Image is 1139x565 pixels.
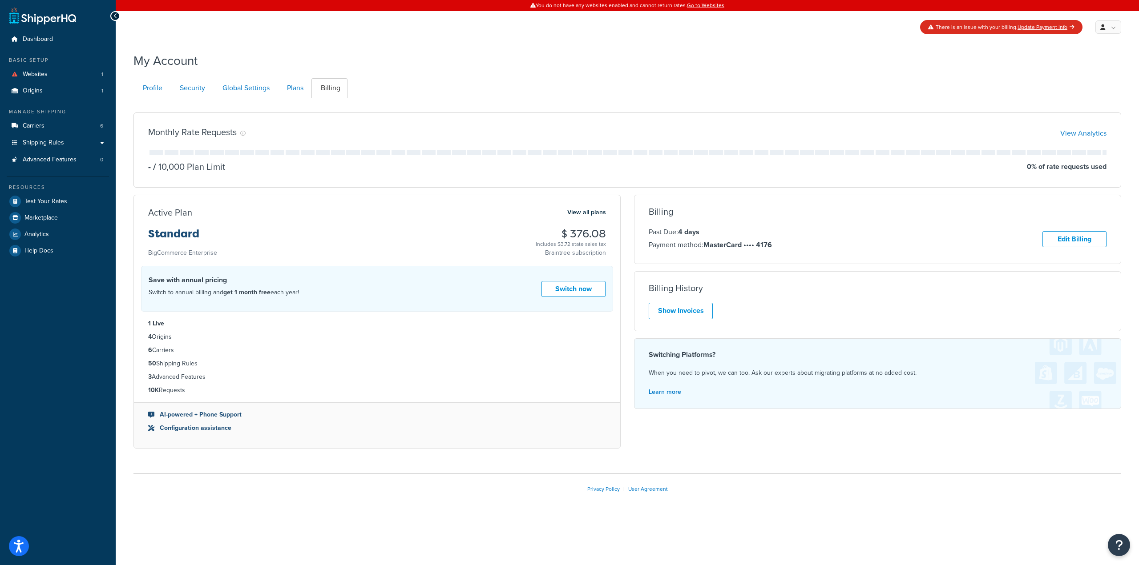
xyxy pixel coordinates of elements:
a: Advanced Features 0 [7,152,109,168]
span: 1 [101,71,103,78]
span: Test Your Rates [24,198,67,205]
li: Origins [148,332,606,342]
li: Origins [7,83,109,99]
li: Requests [148,385,606,395]
strong: MasterCard •••• 4176 [703,240,772,250]
span: | [623,485,625,493]
a: Dashboard [7,31,109,48]
li: Shipping Rules [148,359,606,369]
div: Includes $3.72 state sales tax [536,240,606,248]
strong: 3 [148,372,152,381]
p: Payment method: [649,239,772,251]
a: Global Settings [213,78,277,98]
a: View Analytics [1060,128,1107,138]
h3: Monthly Rate Requests [148,127,237,137]
span: Analytics [24,231,49,238]
h3: Active Plan [148,208,192,217]
a: Profile [133,78,170,98]
a: Help Docs [7,243,109,259]
span: Help Docs [24,247,53,255]
span: 6 [100,122,103,130]
a: Carriers 6 [7,118,109,134]
p: Switch to annual billing and each year! [149,287,299,298]
li: Advanced Features [148,372,606,382]
p: 10,000 Plan Limit [151,160,225,173]
a: Switch now [541,281,606,297]
a: Test Your Rates [7,193,109,209]
a: View all plans [567,207,606,218]
a: Update Payment Info [1018,23,1074,31]
div: Manage Shipping [7,108,109,116]
p: Braintree subscription [536,248,606,257]
h3: Standard [148,228,217,247]
h3: Billing [649,207,673,216]
span: Advanced Features [23,156,77,164]
li: Websites [7,66,109,83]
span: 1 [101,87,103,95]
li: Carriers [7,118,109,134]
p: When you need to pivot, we can too. Ask our experts about migrating platforms at no added cost. [649,367,1107,379]
a: User Agreement [628,485,668,493]
strong: 6 [148,345,152,355]
a: Websites 1 [7,66,109,83]
a: Edit Billing [1042,231,1107,248]
span: Origins [23,87,43,95]
a: ShipperHQ Home [9,7,76,24]
strong: 4 [148,332,152,341]
a: Billing [311,78,347,98]
span: 0 [100,156,103,164]
p: Past Due: [649,226,772,238]
div: Resources [7,184,109,191]
small: BigCommerce Enterprise [148,248,217,257]
div: Basic Setup [7,56,109,64]
a: Show Invoices [649,303,713,319]
strong: get 1 month free [223,288,271,297]
button: Open Resource Center [1108,534,1130,556]
div: There is an issue with your billing. [920,20,1082,34]
a: Marketplace [7,210,109,226]
a: Privacy Policy [587,485,620,493]
a: Origins 1 [7,83,109,99]
span: / [153,160,156,173]
span: Dashboard [23,36,53,43]
a: Analytics [7,226,109,242]
span: Marketplace [24,214,58,222]
span: Shipping Rules [23,139,64,147]
span: Websites [23,71,48,78]
li: AI-powered + Phone Support [148,410,606,420]
strong: 4 days [678,227,699,237]
li: Carriers [148,345,606,355]
a: Security [170,78,212,98]
li: Advanced Features [7,152,109,168]
h4: Switching Platforms? [649,349,1107,360]
li: Configuration assistance [148,423,606,433]
p: 0 % of rate requests used [1027,160,1107,173]
span: Carriers [23,122,44,130]
a: Learn more [649,387,681,397]
h4: Save with annual pricing [149,275,299,285]
a: Shipping Rules [7,135,109,151]
h3: Billing History [649,283,703,293]
strong: 1 Live [148,319,164,328]
h3: $ 376.08 [536,228,606,240]
a: Go to Websites [687,1,724,9]
strong: 50 [148,359,156,368]
a: Plans [278,78,311,98]
strong: 10K [148,385,159,395]
p: - [148,160,151,173]
h1: My Account [133,52,198,69]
